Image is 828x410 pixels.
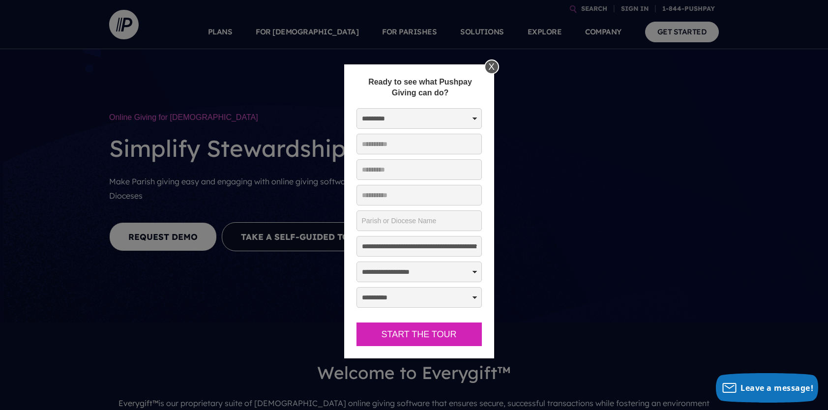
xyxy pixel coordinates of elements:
[716,373,818,403] button: Leave a message!
[356,77,484,98] div: Ready to see what Pushpay Giving can do?
[356,210,482,231] input: Parish or Diocese Name
[484,59,499,74] div: X
[740,382,813,393] span: Leave a message!
[356,322,482,347] button: Start the Tour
